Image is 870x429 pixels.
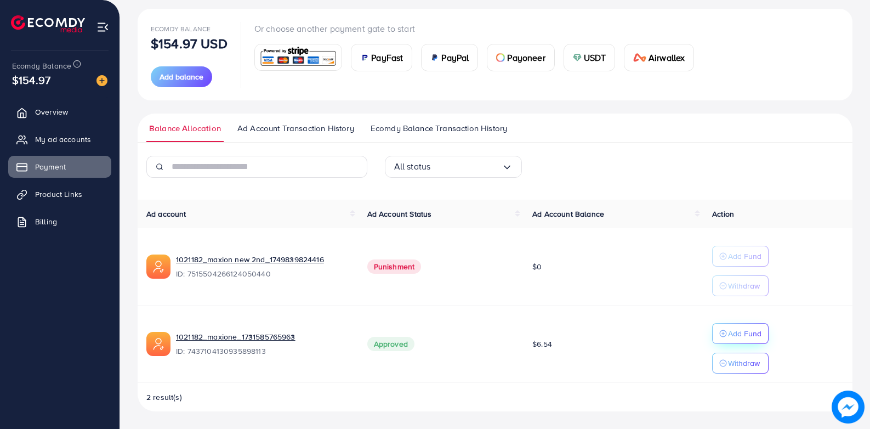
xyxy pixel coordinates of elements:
img: card [430,53,439,62]
p: Or choose another payment gate to start [254,22,703,35]
div: <span class='underline'>1021182_maxione_1731585765963</span></br>7437104130935898113 [176,331,350,357]
span: Airwallex [649,51,685,64]
div: Search for option [385,156,522,178]
span: Add balance [160,71,203,82]
span: Ad Account Balance [532,208,604,219]
img: card [573,53,582,62]
img: logo [11,15,85,32]
img: ic-ads-acc.e4c84228.svg [146,332,170,356]
img: image [832,391,865,424]
span: Ecomdy Balance [12,60,71,71]
img: card [633,53,646,62]
a: Payment [8,156,111,178]
button: Add Fund [712,246,769,267]
p: Add Fund [728,327,761,340]
span: All status [394,158,431,175]
span: Payoneer [507,51,545,64]
a: My ad accounts [8,128,111,150]
span: Payment [35,161,66,172]
input: Search for option [430,158,501,175]
span: Balance Allocation [149,122,221,134]
button: Withdraw [712,353,769,374]
button: Add Fund [712,323,769,344]
span: Billing [35,216,57,227]
span: Overview [35,106,68,117]
img: card [258,46,339,69]
a: Billing [8,211,111,233]
span: PayFast [371,51,403,64]
img: menu [96,21,109,33]
p: Add Fund [728,250,761,263]
a: cardPayPal [421,44,478,71]
span: Product Links [35,189,82,200]
p: Withdraw [728,279,760,292]
img: ic-ads-acc.e4c84228.svg [146,255,170,279]
a: 1021182_maxion new 2nd_1749839824416 [176,254,324,265]
a: cardPayFast [351,44,412,71]
span: Ecomdy Balance Transaction History [371,122,507,134]
span: ID: 7437104130935898113 [176,346,350,357]
button: Add balance [151,66,212,87]
p: $154.97 USD [151,37,228,50]
a: card [254,44,343,71]
span: $0 [532,261,542,272]
span: $6.54 [532,338,552,349]
a: cardAirwallex [624,44,694,71]
span: Action [712,208,734,219]
span: My ad accounts [35,134,91,145]
span: Approved [367,337,414,351]
span: ID: 7515504266124050440 [176,268,350,279]
span: Ad Account Status [367,208,432,219]
span: Ad Account Transaction History [237,122,354,134]
span: $154.97 [12,72,50,88]
img: image [96,75,107,86]
a: cardPayoneer [487,44,554,71]
p: Withdraw [728,357,760,370]
img: card [496,53,505,62]
a: Product Links [8,183,111,205]
span: Ecomdy Balance [151,24,211,33]
button: Withdraw [712,275,769,296]
span: PayPal [441,51,469,64]
a: cardUSDT [564,44,616,71]
div: <span class='underline'>1021182_maxion new 2nd_1749839824416</span></br>7515504266124050440 [176,254,350,279]
a: Overview [8,101,111,123]
span: USDT [584,51,606,64]
span: 2 result(s) [146,392,182,403]
a: 1021182_maxione_1731585765963 [176,331,295,342]
img: card [360,53,369,62]
span: Punishment [367,259,422,274]
span: Ad account [146,208,186,219]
